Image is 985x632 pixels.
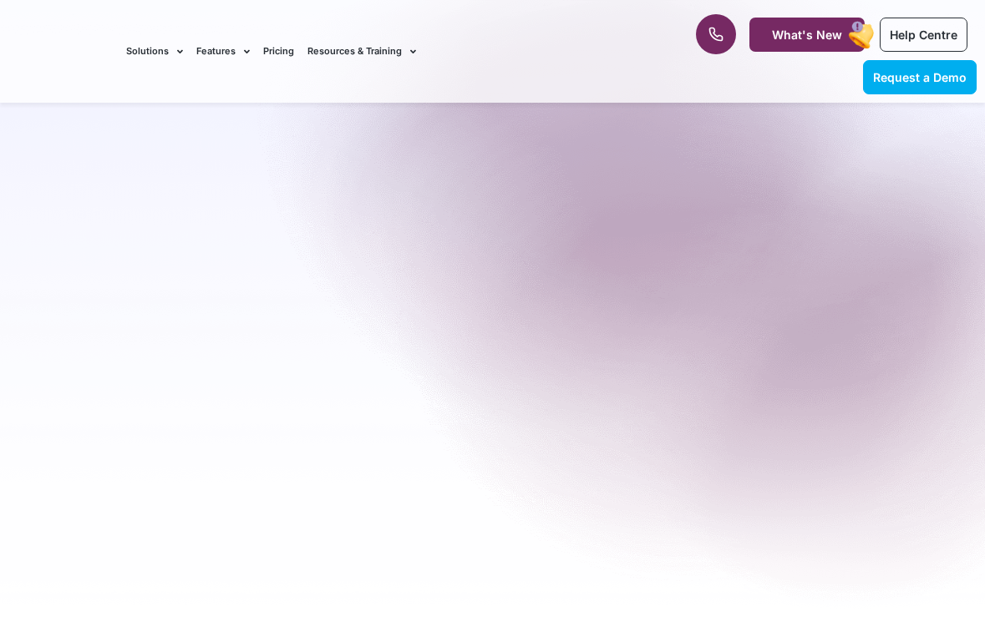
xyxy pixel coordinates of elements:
[126,23,183,79] a: Solutions
[196,23,250,79] a: Features
[873,70,967,84] span: Request a Demo
[8,40,109,63] img: CareMaster Logo
[307,23,416,79] a: Resources & Training
[772,28,842,42] span: What's New
[890,28,957,42] span: Help Centre
[749,18,865,52] a: What's New
[880,18,967,52] a: Help Centre
[263,23,294,79] a: Pricing
[126,23,628,79] nav: Menu
[863,60,977,94] a: Request a Demo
